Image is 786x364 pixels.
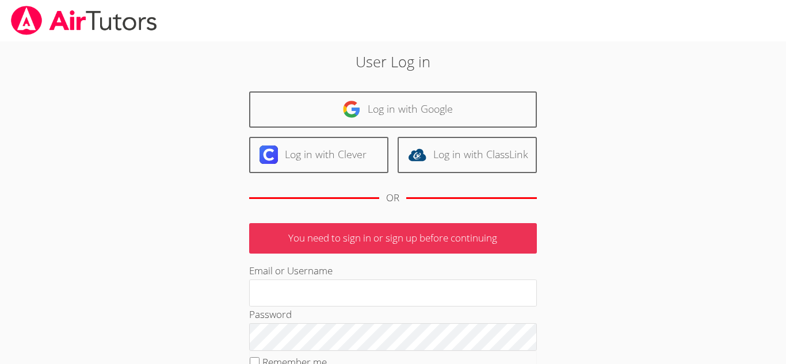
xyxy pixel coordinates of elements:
div: OR [386,190,399,206]
h2: User Log in [181,51,605,72]
a: Log in with Google [249,91,537,128]
label: Password [249,308,292,321]
img: classlink-logo-d6bb404cc1216ec64c9a2012d9dc4662098be43eaf13dc465df04b49fa7ab582.svg [408,145,426,164]
a: Log in with Clever [249,137,388,173]
img: google-logo-50288ca7cdecda66e5e0955fdab243c47b7ad437acaf1139b6f446037453330a.svg [342,100,361,118]
img: airtutors_banner-c4298cdbf04f3fff15de1276eac7730deb9818008684d7c2e4769d2f7ddbe033.png [10,6,158,35]
img: clever-logo-6eab21bc6e7a338710f1a6ff85c0baf02591cd810cc4098c63d3a4b26e2feb20.svg [260,145,278,164]
p: You need to sign in or sign up before continuing [249,223,537,254]
a: Log in with ClassLink [398,137,537,173]
label: Email or Username [249,264,333,277]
